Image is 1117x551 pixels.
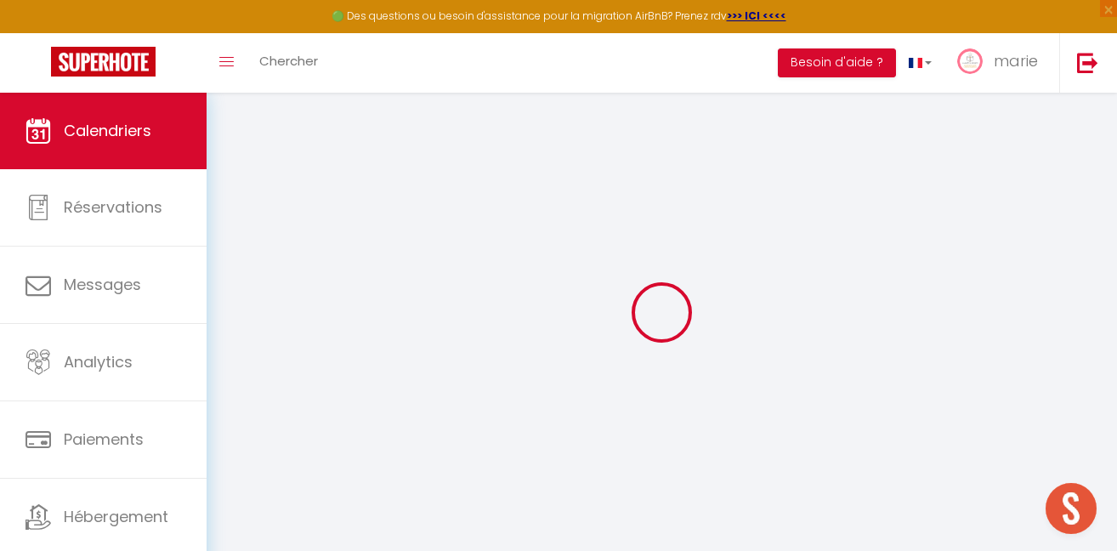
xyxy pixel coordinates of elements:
[957,48,983,74] img: ...
[994,50,1038,71] span: marie
[64,351,133,372] span: Analytics
[64,429,144,450] span: Paiements
[1046,483,1097,534] div: Ouvrir le chat
[51,47,156,77] img: Super Booking
[64,120,151,141] span: Calendriers
[778,48,896,77] button: Besoin d'aide ?
[64,196,162,218] span: Réservations
[1077,52,1098,73] img: logout
[259,52,318,70] span: Chercher
[727,9,786,23] a: >>> ICI <<<<
[247,33,331,93] a: Chercher
[64,274,141,295] span: Messages
[944,33,1059,93] a: ... marie
[64,506,168,527] span: Hébergement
